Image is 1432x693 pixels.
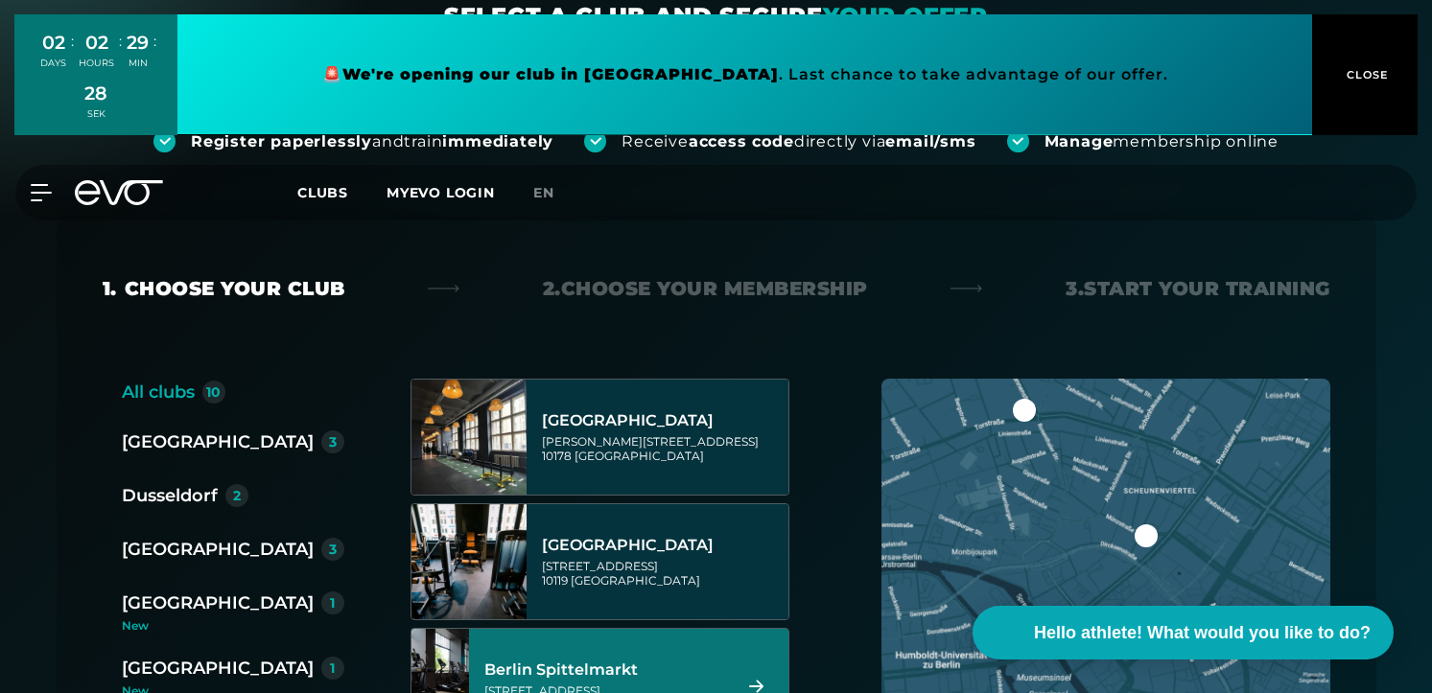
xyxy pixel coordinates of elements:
font: [GEOGRAPHIC_DATA] [122,539,314,560]
font: New [122,618,149,633]
font: Hello athlete! What would you like to do? [1034,623,1371,642]
font: 1 [330,594,335,612]
font: : [71,32,74,50]
font: HOURS [79,58,114,68]
font: [PERSON_NAME][STREET_ADDRESS] [542,434,759,449]
font: [GEOGRAPHIC_DATA] [571,573,700,588]
font: 1 [330,659,335,677]
font: Berlin Spittelmarkt [484,660,638,679]
font: Choose your club [125,277,345,300]
font: 02 [85,31,108,54]
font: 02 [42,31,65,54]
font: All clubs [122,381,195,403]
img: Berlin Alexanderplatz [411,380,527,495]
font: : [119,32,122,50]
font: Start your training [1084,277,1330,300]
font: [GEOGRAPHIC_DATA] [122,431,314,452]
font: [GEOGRAPHIC_DATA] [122,658,314,679]
font: en [533,184,554,201]
font: CLOSE [1347,68,1389,81]
font: SEK [87,108,106,119]
button: Hello athlete! What would you like to do? [973,606,1394,659]
a: Clubs [297,183,387,201]
a: MYEVO LOGIN [387,184,495,201]
font: DAYS [40,58,66,68]
font: [GEOGRAPHIC_DATA] [542,411,714,429]
font: [GEOGRAPHIC_DATA] [575,449,704,463]
font: [GEOGRAPHIC_DATA] [542,536,714,554]
font: Dusseldorf [122,485,218,506]
font: 10178 [542,449,572,463]
font: 3. [1066,277,1084,300]
button: CLOSE [1312,14,1418,135]
font: MIN [129,58,148,68]
font: [STREET_ADDRESS] [542,559,658,573]
font: 2. [543,277,561,300]
font: Clubs [297,184,348,201]
font: 3 [329,433,337,450]
font: 1. [103,277,117,300]
font: 2 [233,487,241,504]
a: en [533,182,577,204]
font: 29 [127,31,149,54]
font: 3 [329,541,337,558]
font: : [153,32,156,50]
font: 28 [84,81,107,104]
font: [GEOGRAPHIC_DATA] [122,592,314,613]
font: Choose your membership [561,277,868,300]
img: Berlin Rosenthaler Platz [411,504,527,619]
font: 10119 [542,573,568,588]
font: 10 [206,383,221,401]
